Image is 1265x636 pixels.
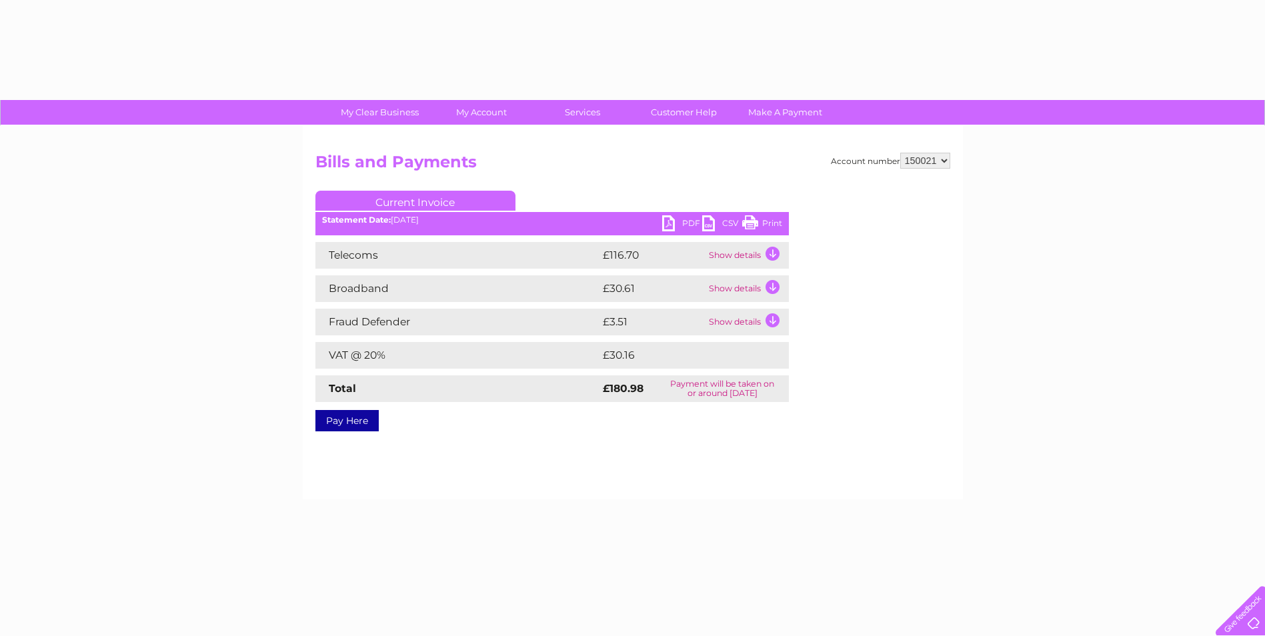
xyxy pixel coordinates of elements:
[742,215,782,235] a: Print
[599,242,706,269] td: £116.70
[325,100,435,125] a: My Clear Business
[315,275,599,302] td: Broadband
[426,100,536,125] a: My Account
[706,275,789,302] td: Show details
[315,342,599,369] td: VAT @ 20%
[315,191,515,211] a: Current Invoice
[315,215,789,225] div: [DATE]
[702,215,742,235] a: CSV
[599,275,706,302] td: £30.61
[599,309,706,335] td: £3.51
[329,382,356,395] strong: Total
[656,375,789,402] td: Payment will be taken on or around [DATE]
[315,242,599,269] td: Telecoms
[662,215,702,235] a: PDF
[599,342,761,369] td: £30.16
[527,100,638,125] a: Services
[706,309,789,335] td: Show details
[315,153,950,178] h2: Bills and Payments
[315,309,599,335] td: Fraud Defender
[629,100,739,125] a: Customer Help
[831,153,950,169] div: Account number
[315,410,379,431] a: Pay Here
[730,100,840,125] a: Make A Payment
[603,382,644,395] strong: £180.98
[706,242,789,269] td: Show details
[322,215,391,225] b: Statement Date:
